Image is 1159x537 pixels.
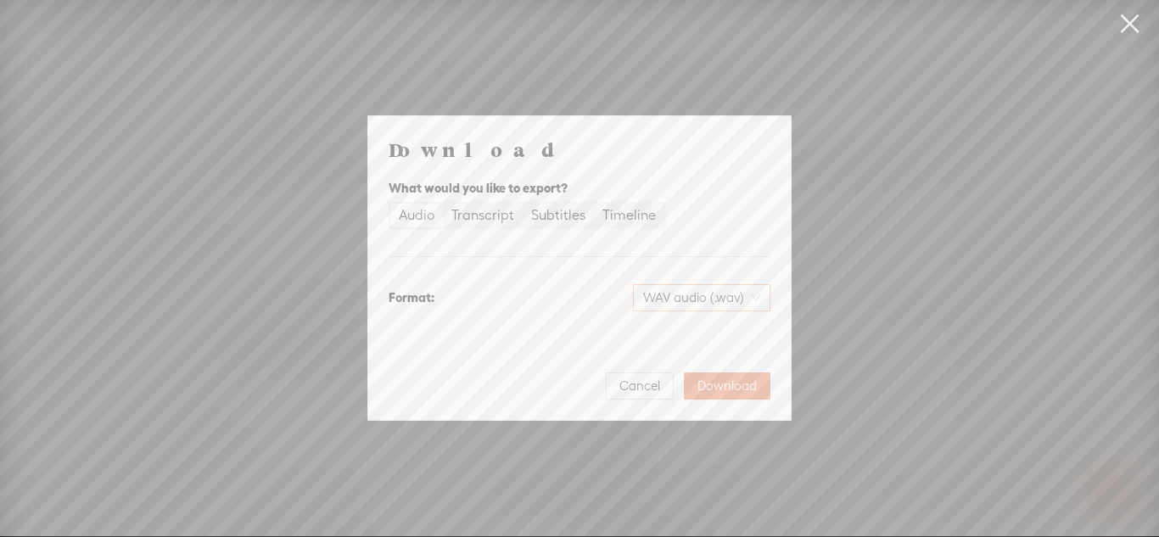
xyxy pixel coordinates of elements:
div: What would you like to export? [389,178,770,199]
div: segmented control [389,202,666,229]
button: Download [684,372,770,400]
div: Format: [389,288,434,308]
span: Cancel [619,378,660,394]
div: Subtitles [531,204,585,227]
span: WAV audio (.wav) [643,285,760,310]
button: Cancel [606,372,674,400]
div: Audio [399,204,434,227]
span: Download [697,378,757,394]
div: Timeline [602,204,656,227]
div: Transcript [451,204,514,227]
h4: Download [389,137,770,162]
